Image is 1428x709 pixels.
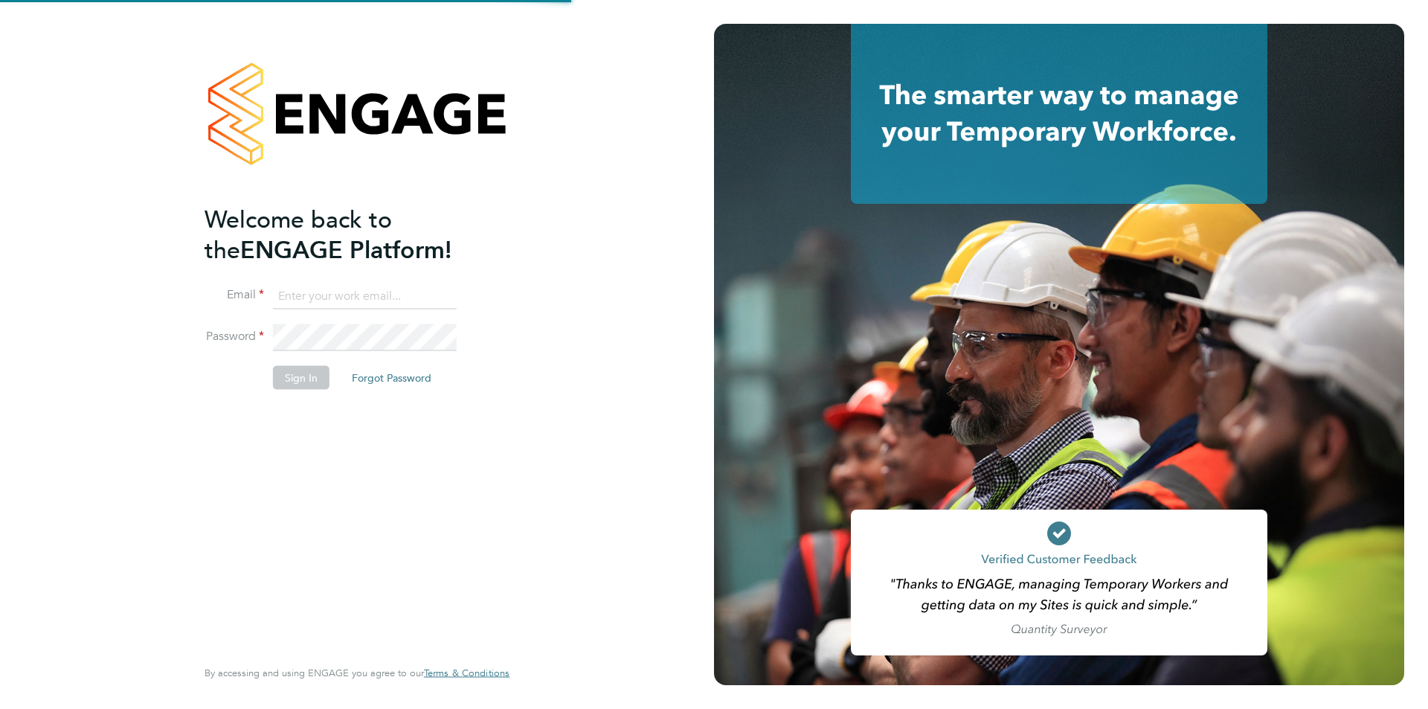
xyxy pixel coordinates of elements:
span: By accessing and using ENGAGE you agree to our [205,667,509,679]
span: Welcome back to the [205,205,392,264]
label: Email [205,287,264,303]
a: Terms & Conditions [424,667,509,679]
h2: ENGAGE Platform! [205,204,495,265]
span: Terms & Conditions [424,667,509,679]
label: Password [205,329,264,344]
button: Sign In [273,366,329,390]
button: Forgot Password [340,366,443,390]
input: Enter your work email... [273,283,457,309]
